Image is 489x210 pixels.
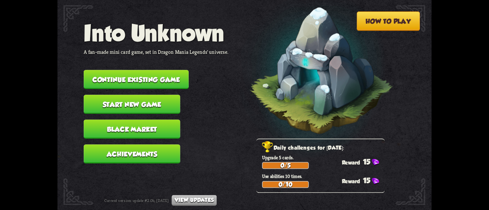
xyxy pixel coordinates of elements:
button: View updates [172,195,217,206]
img: Golden_Trophy_Icon.png [262,141,274,153]
button: Continue existing game [84,70,189,89]
button: Achievements [84,144,180,163]
div: 15 [342,157,385,166]
p: Use abilities 10 times. [262,173,385,179]
h1: Into Unknown [84,20,228,46]
p: A fan-made mini card game, set in Dragon Mania Legends' universe. [84,48,228,55]
div: Current version: update #2.0b, [DATE] [104,195,217,206]
div: 0/10 [262,182,308,187]
div: 15 [342,176,385,185]
button: How to play [356,11,420,31]
h2: Daily challenges for [DATE]: [262,144,385,153]
button: Black Market [84,120,180,139]
button: Start new game [84,95,180,114]
p: Upgrade 5 cards. [262,154,385,160]
div: 0/5 [262,163,308,168]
